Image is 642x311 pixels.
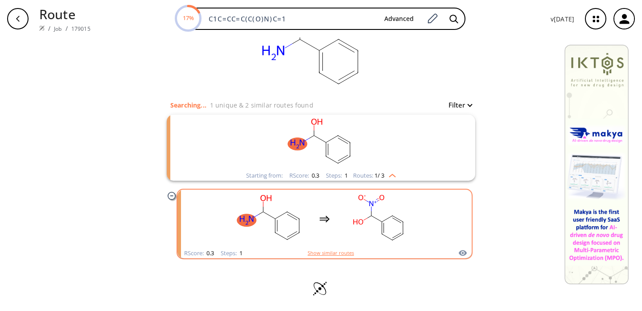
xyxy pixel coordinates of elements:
[308,249,354,257] button: Show similar routes
[205,249,214,257] span: 0.3
[221,250,243,256] div: Steps :
[54,25,62,33] a: Job
[238,249,243,257] span: 1
[230,191,310,247] svg: NC(O)c1ccccc1
[222,1,400,100] svg: C1C=CC=C(C(O)N)C=1
[182,14,193,22] text: 17%
[443,102,472,108] button: Filter
[170,100,206,110] p: Searching...
[71,25,91,33] a: 179015
[203,14,377,23] input: Enter SMILES
[246,173,283,178] div: Starting from:
[564,45,629,284] img: Banner
[66,24,68,33] li: /
[353,173,396,178] div: Routes:
[374,173,384,178] span: 1 / 3
[339,191,419,247] svg: O=[N+]([O-])C(O)c1ccccc1
[205,115,437,170] svg: NC(O)c1ccccc1
[289,173,319,178] div: RScore :
[551,14,574,24] p: v [DATE]
[184,250,214,256] div: RScore :
[343,171,348,179] span: 1
[210,100,313,110] p: 1 unique & 2 similar routes found
[384,170,396,178] img: Up
[326,173,348,178] div: Steps :
[310,171,319,179] span: 0.3
[39,4,91,24] p: Route
[39,25,45,31] img: Spaya logo
[167,110,475,267] ul: clusters
[377,11,421,27] button: Advanced
[48,24,50,33] li: /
